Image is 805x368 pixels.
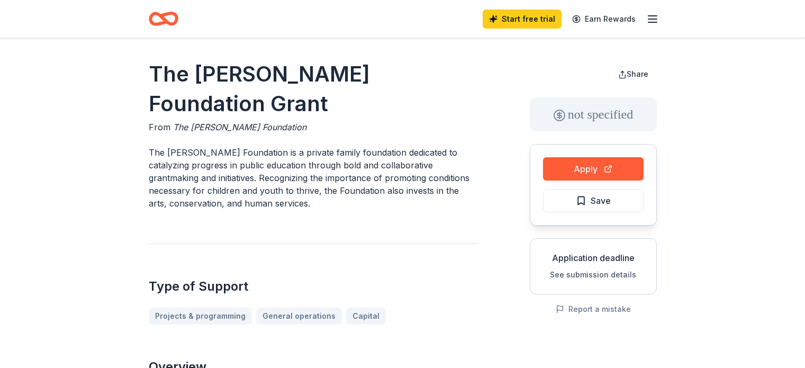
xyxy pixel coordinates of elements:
[550,268,636,281] button: See submission details
[483,10,562,29] a: Start free trial
[543,157,644,181] button: Apply
[556,303,631,316] button: Report a mistake
[149,278,479,295] h2: Type of Support
[149,59,479,119] h1: The [PERSON_NAME] Foundation Grant
[566,10,642,29] a: Earn Rewards
[173,122,306,132] span: The [PERSON_NAME] Foundation
[149,6,178,31] a: Home
[591,194,611,208] span: Save
[627,69,648,78] span: Share
[149,146,479,210] p: The [PERSON_NAME] Foundation is a private family foundation dedicated to catalyzing progress in p...
[543,189,644,212] button: Save
[610,64,657,85] button: Share
[149,121,479,133] div: From
[539,252,648,264] div: Application deadline
[530,97,657,131] div: not specified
